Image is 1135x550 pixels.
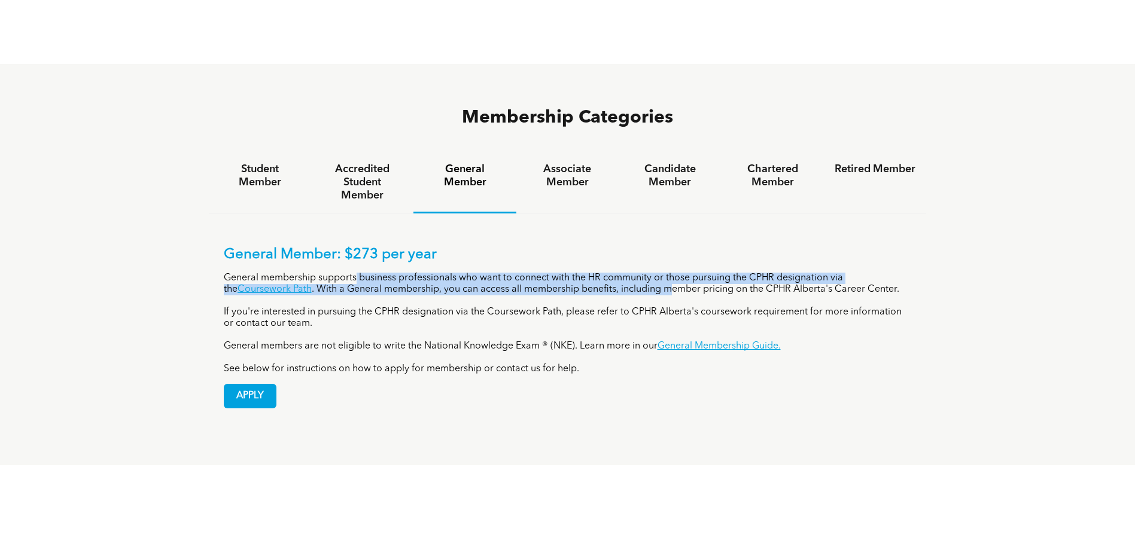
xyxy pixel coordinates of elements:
[224,246,912,264] p: General Member: $273 per year
[224,273,912,295] p: General membership supports business professionals who want to connect with the HR community or t...
[629,163,710,189] h4: Candidate Member
[527,163,608,189] h4: Associate Member
[732,163,813,189] h4: Chartered Member
[224,363,912,375] p: See below for instructions on how to apply for membership or contact us for help.
[462,109,673,127] span: Membership Categories
[658,341,781,351] a: General Membership Guide.
[835,163,915,176] h4: Retired Member
[424,163,505,189] h4: General Member
[224,307,912,329] p: If you're interested in pursuing the CPHR designation via the Coursework Path, please refer to CP...
[224,384,276,408] a: APPLY
[238,285,312,294] a: Coursework Path
[322,163,403,202] h4: Accredited Student Member
[220,163,300,189] h4: Student Member
[224,384,276,408] span: APPLY
[224,341,912,352] p: General members are not eligible to write the National Knowledge Exam ® (NKE). Learn more in our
